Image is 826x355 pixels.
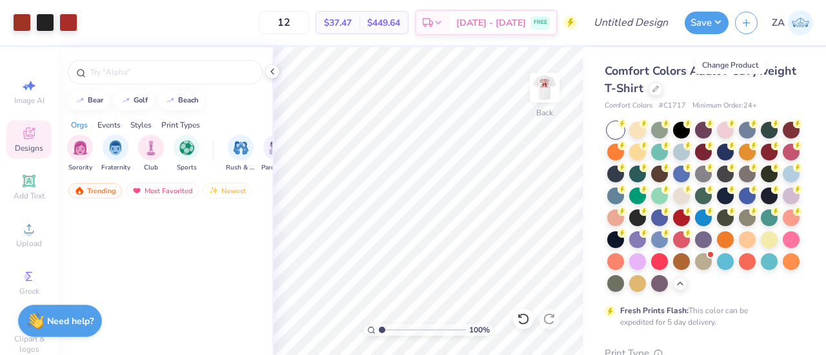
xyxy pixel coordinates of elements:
div: Newest [203,183,252,198]
span: $449.64 [367,16,400,30]
img: Fraternity Image [108,140,123,155]
input: Try "Alpha" [89,66,254,79]
button: bear [68,91,109,110]
img: trend_line.gif [165,97,176,104]
img: Parent's Weekend Image [269,140,284,155]
span: ZA [772,15,785,30]
span: Rush & Bid [226,163,256,173]
div: golf [134,97,148,104]
img: Zetta Anderson [788,10,813,35]
span: Add Text [14,191,45,201]
strong: Fresh Prints Flash: [620,305,689,316]
strong: Need help? [47,315,94,327]
div: beach [178,97,199,104]
span: # C1717 [659,101,686,111]
button: filter button [138,135,164,173]
div: Change Product [695,56,765,74]
span: Greek [19,286,39,296]
button: filter button [101,135,130,173]
img: trending.gif [74,186,85,195]
img: Rush & Bid Image [234,140,248,155]
div: Most Favorited [126,183,199,198]
button: filter button [226,135,256,173]
div: filter for Rush & Bid [226,135,256,173]
input: – – [259,11,309,34]
button: beach [158,91,205,110]
span: 100 % [469,324,490,336]
img: most_fav.gif [132,186,142,195]
img: Club Image [144,140,158,155]
div: This color can be expedited for 5 day delivery. [620,305,779,328]
img: trend_line.gif [121,97,131,104]
div: Events [97,119,121,131]
a: ZA [772,10,813,35]
span: [DATE] - [DATE] [456,16,526,30]
img: Newest.gif [208,186,219,195]
span: Clipart & logos [6,334,52,354]
img: Sports Image [179,140,194,155]
span: $37.47 [324,16,352,30]
button: filter button [67,135,93,173]
div: bear [88,97,103,104]
span: Image AI [14,95,45,106]
div: Print Types [161,119,200,131]
div: filter for Parent's Weekend [261,135,291,173]
span: Fraternity [101,163,130,173]
button: Save [685,12,729,34]
span: Comfort Colors Adult Heavyweight T-Shirt [605,63,796,96]
button: filter button [261,135,291,173]
div: filter for Club [138,135,164,173]
div: Back [536,107,553,119]
img: Back [532,75,558,101]
img: Sorority Image [73,140,88,155]
span: FREE [534,18,547,27]
span: Parent's Weekend [261,163,291,173]
span: Club [144,163,158,173]
span: Upload [16,238,42,249]
button: golf [114,91,154,110]
img: trend_line.gif [75,97,85,104]
span: Designs [15,143,43,153]
div: filter for Sports [174,135,199,173]
div: filter for Sorority [67,135,93,173]
span: Sports [177,163,197,173]
div: filter for Fraternity [101,135,130,173]
input: Untitled Design [583,10,678,35]
div: Trending [68,183,122,198]
span: Sorority [68,163,92,173]
div: Styles [130,119,152,131]
span: Comfort Colors [605,101,652,111]
span: Minimum Order: 24 + [692,101,757,111]
button: filter button [174,135,199,173]
div: Orgs [71,119,88,131]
